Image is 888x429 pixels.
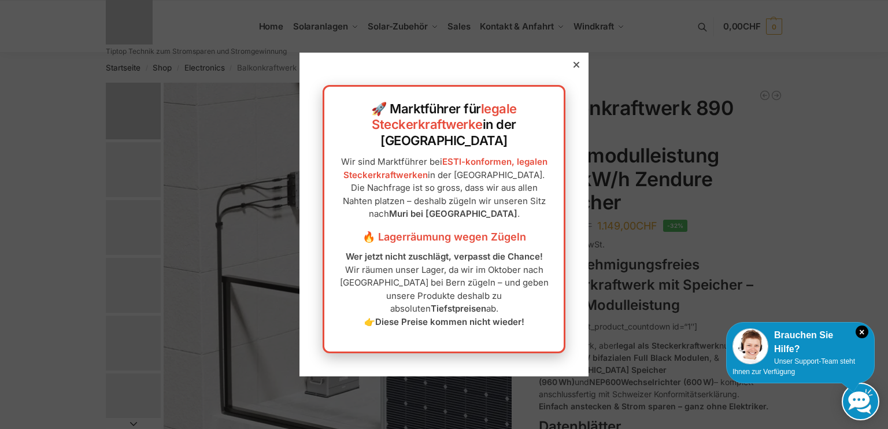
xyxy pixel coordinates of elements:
[389,208,517,219] strong: Muri bei [GEOGRAPHIC_DATA]
[856,326,868,338] i: Schließen
[732,328,768,364] img: Customer service
[732,328,868,356] div: Brauchen Sie Hilfe?
[343,156,547,180] a: ESTI-konformen, legalen Steckerkraftwerken
[336,230,552,245] h3: 🔥 Lagerräumung wegen Zügeln
[336,250,552,328] p: Wir räumen unser Lager, da wir im Oktober nach [GEOGRAPHIC_DATA] bei Bern zügeln – und geben unse...
[375,316,524,327] strong: Diese Preise kommen nicht wieder!
[336,156,552,221] p: Wir sind Marktführer bei in der [GEOGRAPHIC_DATA]. Die Nachfrage ist so gross, dass wir aus allen...
[732,357,855,376] span: Unser Support-Team steht Ihnen zur Verfügung
[372,101,517,132] a: legale Steckerkraftwerke
[336,101,552,149] h2: 🚀 Marktführer für in der [GEOGRAPHIC_DATA]
[431,303,486,314] strong: Tiefstpreisen
[346,251,543,262] strong: Wer jetzt nicht zuschlägt, verpasst die Chance!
